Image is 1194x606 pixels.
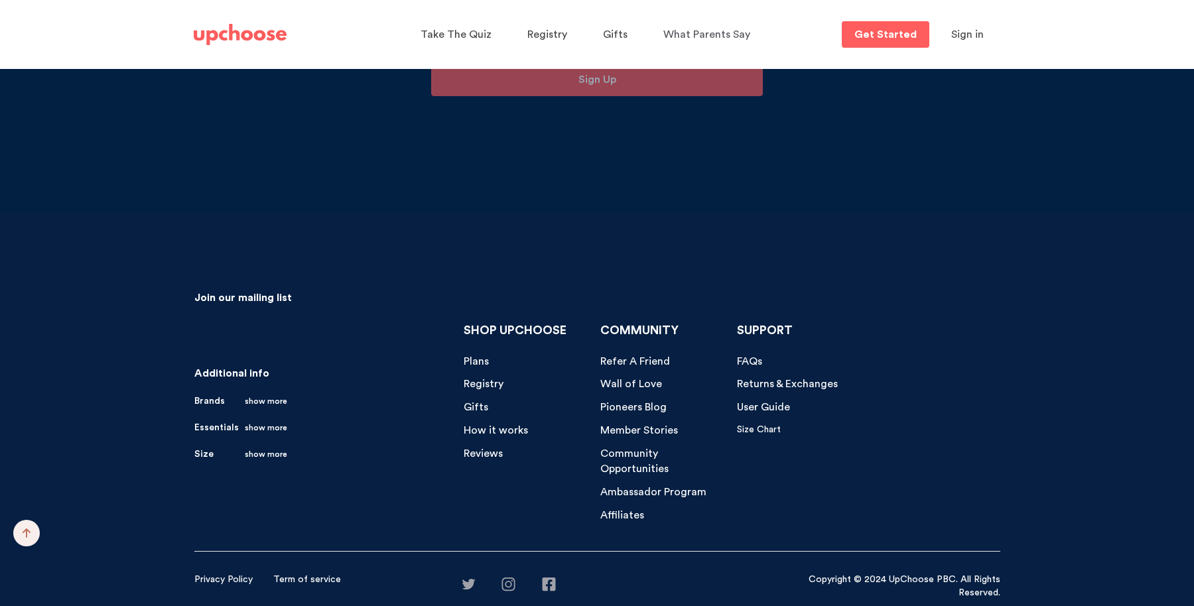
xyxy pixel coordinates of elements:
[600,446,727,477] a: Community Opportunities
[273,573,341,586] a: Term of service
[464,448,503,459] span: Reviews
[194,24,287,45] img: UpChoose
[600,354,670,369] a: Refer A Friend
[194,573,253,586] a: Privacy Policy
[194,448,287,461] a: Size
[737,425,781,434] span: Size Chart
[737,377,838,392] a: Returns & Exchanges
[737,423,781,436] a: Size Chart
[600,510,644,520] span: Affiliates
[245,394,287,408] span: show more
[737,354,762,369] a: FAQs
[194,394,287,408] a: Brands
[527,29,567,40] span: Registry
[600,423,678,438] a: Member Stories
[464,377,503,392] a: Registry
[600,448,669,474] span: Community Opportunities
[809,575,1000,597] span: Copyright © 2024 UpChoose PBC. All Rights Reserved.
[737,324,793,336] span: SUPPORT
[663,22,754,48] a: What Parents Say
[464,425,528,436] span: How it works
[600,425,678,436] span: Member Stories
[464,402,488,412] span: Gifts
[273,575,341,584] span: Term of service
[600,379,662,389] span: Wall of Love
[737,400,790,415] a: User Guide
[737,402,790,412] span: User Guide
[600,485,706,500] a: Ambassador Program
[600,508,644,523] a: Affiliates
[194,575,253,584] span: Privacy Policy
[842,21,929,48] a: Get Started
[600,400,667,415] a: Pioneers Blog
[464,400,488,415] a: Gifts
[464,356,489,367] span: Plans
[464,354,489,369] a: Plans
[603,29,628,40] span: Gifts
[935,21,1000,48] button: Sign in
[854,29,917,40] p: Get Started
[600,377,662,392] a: Wall of Love
[464,379,503,389] span: Registry
[431,64,763,96] button: Sign Up
[737,356,762,367] span: FAQs
[951,29,984,40] span: Sign in
[737,379,838,389] span: Returns & Exchanges
[600,487,706,497] span: Ambassador Program
[245,421,287,434] span: show more
[464,423,528,438] a: How it works
[464,446,503,461] a: Reviews
[600,356,670,367] span: Refer A Friend
[603,22,631,48] a: Gifts
[421,22,496,48] a: Take The Quiz
[600,402,667,412] span: Pioneers Blog
[578,71,616,89] p: Sign Up
[194,421,287,434] a: Essentials
[194,21,287,48] a: UpChoose
[421,29,492,40] span: Take The Quiz
[194,368,269,379] span: Additional info
[600,324,679,336] span: COMMUNITY
[464,324,566,336] span: SHOP UPCHOOSE
[663,29,750,40] span: What Parents Say
[245,448,287,461] span: show more
[527,22,571,48] a: Registry
[194,292,292,303] span: Join our mailing list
